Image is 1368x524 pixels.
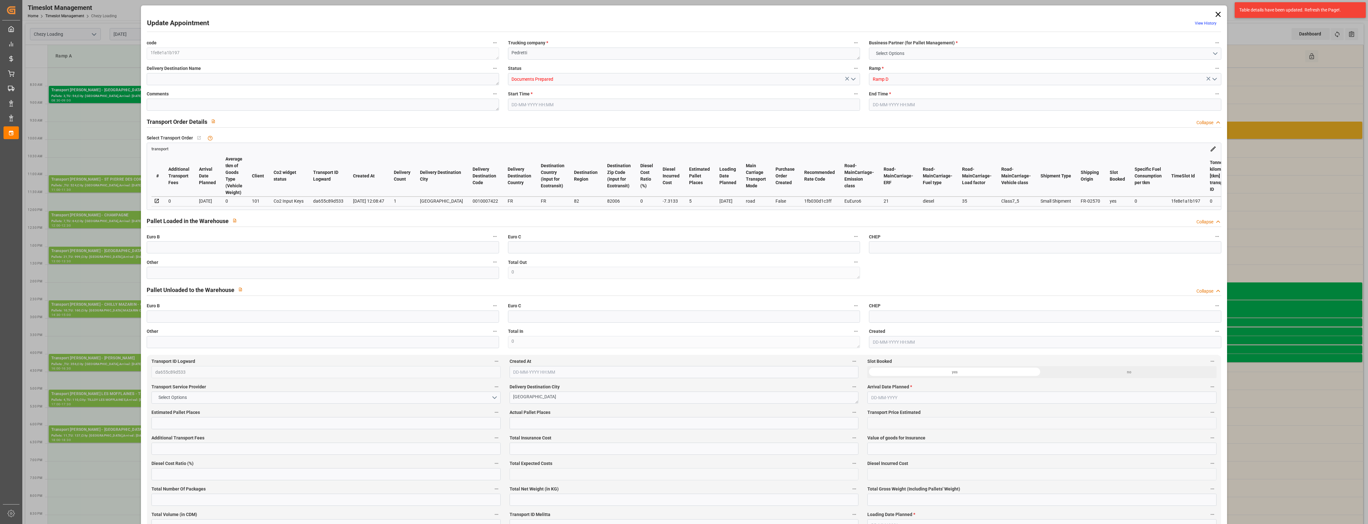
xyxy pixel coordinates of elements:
[151,435,204,441] span: Additional Transport Fees
[151,409,200,416] span: Estimated Pallet Places
[147,234,160,240] span: Euro B
[510,392,858,404] textarea: [GEOGRAPHIC_DATA]
[492,383,501,391] button: Transport Service Provider
[151,384,206,390] span: Transport Service Provider
[1213,90,1221,98] button: End Time *
[147,286,234,294] h2: Pallet Unloaded to the Warehouse
[869,91,891,97] span: End Time
[869,303,880,309] span: CHEP
[844,197,874,205] div: EuEuro6
[389,155,415,197] th: Delivery Count
[1041,197,1071,205] div: Small Shipment
[1208,459,1217,468] button: Diesel Incurred Cost
[510,384,560,390] span: Delivery Destination City
[840,155,879,197] th: Road-MainCarriage-Emission class
[1213,327,1221,335] button: Created
[957,155,997,197] th: Road-MainCarriage-Load factor
[491,64,499,72] button: Delivery Destination Name
[746,197,766,205] div: road
[147,91,169,97] span: Comments
[151,146,168,151] a: transport
[636,155,658,197] th: Diesel Cost Ratio (%)
[658,155,684,197] th: Diesel Incurred Cost
[1196,288,1213,295] div: Collapse
[508,48,860,60] textarea: Pedretti
[867,358,892,365] span: Slot Booked
[164,155,194,197] th: Additional Transport Fees
[508,336,860,348] textarea: 0
[225,197,242,205] div: 0
[151,155,164,197] th: #
[147,259,158,266] span: Other
[1001,197,1031,205] div: Class7_5
[1208,408,1217,416] button: Transport Price Estimated
[869,73,1221,85] input: Type to search/select
[1208,434,1217,442] button: Value of goods for Insurance
[852,302,860,310] button: Euro C
[1171,197,1200,205] div: 1fe8e1a1b197
[151,486,206,492] span: Total Number Of Packages
[569,155,602,197] th: Destination Region
[492,434,501,442] button: Additional Transport Fees
[997,155,1036,197] th: Road-MainCarriage-Vehicle class
[869,328,885,335] span: Created
[313,197,343,205] div: da655c89d533
[1036,155,1076,197] th: Shipment Type
[510,435,551,441] span: Total Insurance Cost
[879,155,918,197] th: Road-MainCarriage-ERF
[274,197,304,205] div: Co2 Input Keys
[852,90,860,98] button: Start Time *
[867,486,960,492] span: Total Gross Weight (Including Pallets' Weight)
[508,91,533,97] span: Start Time
[1135,197,1162,205] div: 0
[151,511,197,518] span: Total Volume (in CDM)
[869,336,1221,348] input: DD-MM-YYYY HH:MM
[923,197,952,205] div: diesel
[491,232,499,241] button: Euro B
[508,40,548,46] span: Trucking company
[1208,357,1217,365] button: Slot Booked
[852,64,860,72] button: Status
[869,40,958,46] span: Business Partner (for Pallet Management)
[850,485,858,493] button: Total Net Weight (in KG)
[1208,510,1217,519] button: Loading Date Planned *
[147,303,160,309] span: Euro B
[508,234,521,240] span: Euro C
[199,197,216,205] div: [DATE]
[852,39,860,47] button: Trucking company *
[1042,366,1216,378] div: no
[510,358,531,365] span: Created At
[491,258,499,266] button: Other
[252,197,264,205] div: 101
[1210,197,1229,205] div: 0
[852,232,860,241] button: Euro C
[508,259,527,266] span: Total Out
[867,435,925,441] span: Value of goods for Insurance
[867,409,921,416] span: Transport Price Estimated
[867,392,1216,404] input: DD-MM-YYYY
[147,65,201,72] span: Delivery Destination Name
[850,434,858,442] button: Total Insurance Cost
[194,155,221,197] th: Arrival Date Planned
[1105,155,1130,197] th: Slot Booked
[491,302,499,310] button: Euro B
[873,50,908,57] span: Select Options
[867,366,1042,378] div: yes
[1130,155,1166,197] th: Specific Fuel Consumption per tkm
[510,409,550,416] span: Actual Pallet Places
[492,357,501,365] button: Transport ID Logward
[1166,155,1205,197] th: TimeSlot Id
[510,460,552,467] span: Total Expected Costs
[394,197,410,205] div: 1
[771,155,799,197] th: Purchase Order Created
[147,328,158,335] span: Other
[869,234,880,240] span: CHEP
[508,73,860,85] input: Type to search/select
[1196,119,1213,126] div: Collapse
[207,115,219,127] button: View description
[420,197,463,205] div: [GEOGRAPHIC_DATA]
[799,155,840,197] th: Recommended Rate Code
[510,511,550,518] span: Transport ID Melitta
[492,408,501,416] button: Estimated Pallet Places
[508,303,521,309] span: Euro C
